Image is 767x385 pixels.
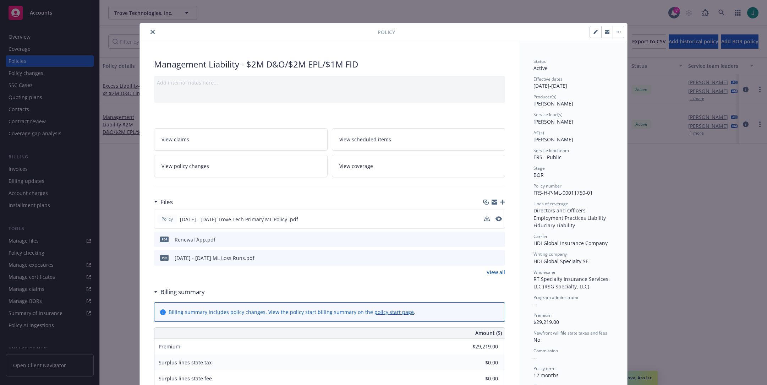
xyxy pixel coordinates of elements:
span: HDI Global Insurance Company [533,240,608,246]
div: Billing summary includes policy changes. View the policy start billing summary on the . [169,308,415,316]
a: View coverage [332,155,505,177]
div: Files [154,197,173,207]
span: Surplus lines state tax [159,359,212,366]
button: download file [484,236,490,243]
button: close [148,28,157,36]
button: download file [484,254,490,262]
span: Premium [533,312,552,318]
div: Fiduciary Liability [533,222,613,229]
div: Renewal App.pdf [175,236,215,243]
span: View coverage [339,162,373,170]
span: BOR [533,172,544,178]
button: preview file [496,236,502,243]
div: Employment Practices Liability [533,214,613,222]
div: Add internal notes here... [157,79,502,86]
span: Program administrator [533,294,579,300]
span: Service lead team [533,147,569,153]
span: Status [533,58,546,64]
div: Directors and Officers [533,207,613,214]
span: Service lead(s) [533,112,563,118]
span: ERS - Public [533,154,561,161]
a: View claims [154,128,328,151]
span: Effective dates [533,76,563,82]
span: AC(s) [533,130,544,136]
span: Lines of coverage [533,201,568,207]
span: Amount ($) [475,329,502,337]
span: Writing company [533,251,567,257]
input: 0.00 [456,357,502,368]
a: View all [487,269,505,276]
span: [PERSON_NAME] [533,100,573,107]
span: 12 months [533,372,559,379]
span: Carrier [533,233,548,239]
span: Policy term [533,365,555,372]
h3: Billing summary [160,287,205,297]
span: [DATE] - [DATE] Trove Tech Primary ML Policy .pdf [180,216,298,223]
a: View policy changes [154,155,328,177]
div: [DATE] - [DATE] [533,76,613,90]
button: preview file [495,216,502,223]
span: pdf [160,237,169,242]
span: pdf [160,255,169,260]
span: Active [533,65,548,71]
span: Producer(s) [533,94,557,100]
span: Commission [533,348,558,354]
span: Surplus lines state fee [159,375,212,382]
div: Management Liability - $2M D&O/$2M EPL/$1M FID [154,58,505,70]
h3: Files [160,197,173,207]
button: download file [484,216,490,223]
span: View policy changes [161,162,209,170]
span: [PERSON_NAME] [533,118,573,125]
span: Policy number [533,183,561,189]
span: Premium [159,343,180,350]
span: FRS-H-P-ML-00011750-01 [533,189,593,196]
div: [DATE] - [DATE] ML Loss Runs.pdf [175,254,254,262]
span: Newfront will file state taxes and fees [533,330,607,336]
a: View scheduled items [332,128,505,151]
span: - [533,301,535,308]
div: Billing summary [154,287,205,297]
span: RT Specialty Insurance Services, LLC (RSG Specialty, LLC) [533,276,611,290]
span: Policy [160,216,174,222]
span: $29,219.00 [533,319,559,325]
a: policy start page [374,309,414,315]
span: View claims [161,136,189,143]
span: View scheduled items [339,136,391,143]
input: 0.00 [456,341,502,352]
span: Policy [378,28,395,36]
input: 0.00 [456,373,502,384]
span: [PERSON_NAME] [533,136,573,143]
span: - [533,354,535,361]
span: Stage [533,165,545,171]
button: download file [484,216,490,221]
button: preview file [495,216,502,221]
span: No [533,336,540,343]
button: preview file [496,254,502,262]
span: Wholesaler [533,269,556,275]
span: HDI Global Specialty SE [533,258,588,265]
